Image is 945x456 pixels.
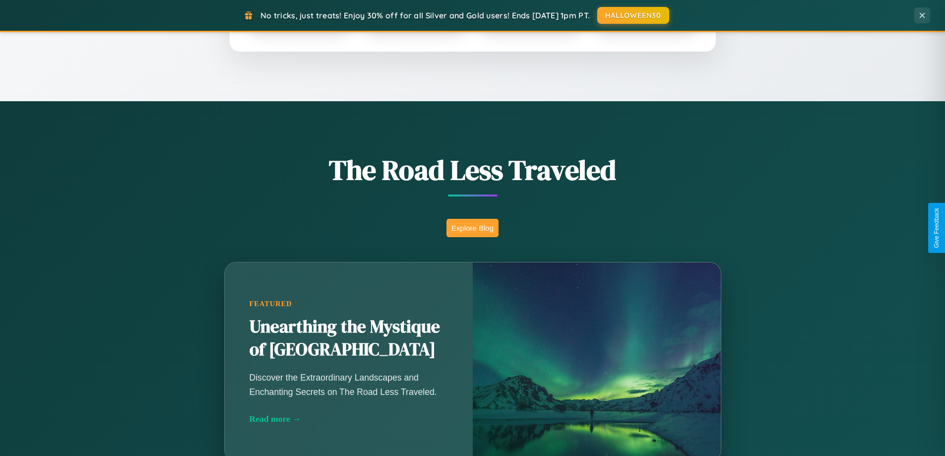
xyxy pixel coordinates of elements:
h1: The Road Less Traveled [175,151,770,189]
button: HALLOWEEN30 [597,7,669,24]
span: No tricks, just treats! Enjoy 30% off for all Silver and Gold users! Ends [DATE] 1pm PT. [260,10,590,20]
h2: Unearthing the Mystique of [GEOGRAPHIC_DATA] [250,316,448,361]
div: Give Feedback [933,208,940,248]
button: Explore Blog [446,219,499,237]
div: Read more → [250,414,448,424]
p: Discover the Extraordinary Landscapes and Enchanting Secrets on The Road Less Traveled. [250,371,448,398]
div: Featured [250,300,448,308]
